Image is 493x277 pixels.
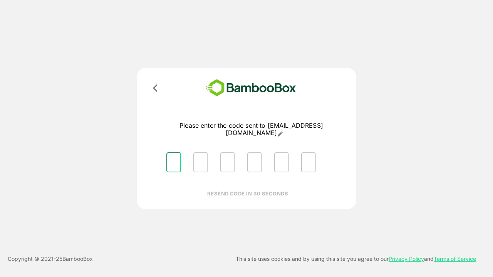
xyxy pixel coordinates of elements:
input: Please enter OTP character 4 [247,152,262,172]
p: This site uses cookies and by using this site you agree to our and [236,254,476,264]
p: Please enter the code sent to [EMAIL_ADDRESS][DOMAIN_NAME] [160,122,342,137]
input: Please enter OTP character 1 [166,152,181,172]
a: Privacy Policy [389,255,424,262]
input: Please enter OTP character 6 [301,152,316,172]
img: bamboobox [195,77,307,99]
input: Please enter OTP character 2 [193,152,208,172]
input: Please enter OTP character 3 [220,152,235,172]
a: Terms of Service [434,255,476,262]
p: Copyright © 2021- 25 BambooBox [8,254,93,264]
input: Please enter OTP character 5 [274,152,289,172]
